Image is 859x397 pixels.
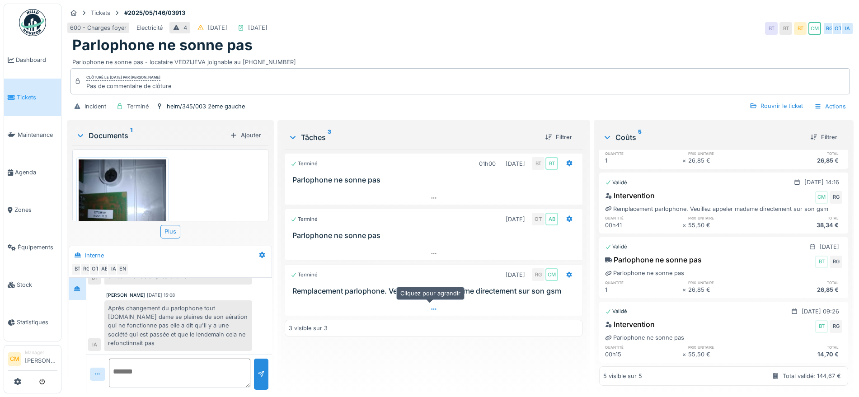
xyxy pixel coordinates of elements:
[86,75,160,81] div: Clôturé le [DATE] par [PERSON_NAME]
[605,269,684,277] div: Parlophone ne sonne pas
[183,23,187,32] div: 4
[25,349,57,356] div: Manager
[15,168,57,177] span: Agenda
[4,79,61,116] a: Tickets
[823,22,836,35] div: RG
[688,280,765,285] h6: prix unitaire
[17,280,57,289] span: Stock
[682,285,688,294] div: ×
[830,191,842,204] div: RG
[4,41,61,79] a: Dashboard
[682,221,688,229] div: ×
[688,221,765,229] div: 55,50 €
[98,263,111,276] div: AB
[226,129,265,141] div: Ajouter
[127,102,149,111] div: Terminé
[815,256,828,268] div: BT
[545,157,558,170] div: BT
[79,159,166,276] img: w04zyoik4jw2c2ylcre0v0ddnhg7
[541,131,576,143] div: Filtrer
[605,221,682,229] div: 00h41
[605,243,627,251] div: Validé
[815,191,828,204] div: CM
[765,215,842,221] h6: total
[479,159,496,168] div: 01h00
[603,132,803,143] div: Coûts
[810,100,850,113] div: Actions
[682,156,688,165] div: ×
[17,93,57,102] span: Tickets
[4,229,61,266] a: Équipements
[605,205,828,213] div: Remplacement parlophone. Veuillez appeler madame directement sur son gsm
[765,285,842,294] div: 26,85 €
[8,352,21,366] li: CM
[147,292,175,299] div: [DATE] 15:08
[160,225,180,238] div: Plus
[70,23,127,32] div: 600 - Charges foyer
[88,338,101,351] div: IA
[605,308,627,315] div: Validé
[532,268,545,281] div: RG
[16,56,57,64] span: Dashboard
[248,23,268,32] div: [DATE]
[605,285,682,294] div: 1
[804,178,839,187] div: [DATE] 14:16
[688,344,765,350] h6: prix unitaire
[638,132,642,143] sup: 5
[208,23,227,32] div: [DATE]
[291,215,318,223] div: Terminé
[688,215,765,221] h6: prix unitaire
[688,350,765,359] div: 55,50 €
[807,131,841,143] div: Filtrer
[532,213,545,225] div: OT
[84,102,106,111] div: Incident
[808,22,821,35] div: CM
[18,131,57,139] span: Maintenance
[765,344,842,350] h6: total
[76,130,226,141] div: Documents
[136,23,163,32] div: Electricité
[130,130,132,141] sup: 1
[106,292,145,299] div: [PERSON_NAME]
[605,319,655,330] div: Intervention
[794,22,807,35] div: BT
[288,132,538,143] div: Tâches
[765,22,778,35] div: BT
[4,154,61,191] a: Agenda
[765,350,842,359] div: 14,70 €
[605,280,682,285] h6: quantité
[688,156,765,165] div: 26,85 €
[605,190,655,201] div: Intervention
[802,307,839,316] div: [DATE] 09:26
[4,191,61,229] a: Zones
[506,271,525,279] div: [DATE]
[104,300,252,351] div: Après changement du parlophone tout [DOMAIN_NAME] dame se plaines de son aération qui ne fonction...
[830,320,842,333] div: RG
[291,160,318,168] div: Terminé
[292,176,579,184] h3: Parlophone ne sonne pas
[765,150,842,156] h6: total
[545,213,558,225] div: AB
[291,271,318,279] div: Terminé
[328,132,331,143] sup: 3
[841,22,854,35] div: IA
[783,372,841,380] div: Total validé: 144,67 €
[545,268,558,281] div: CM
[72,37,253,54] h1: Parlophone ne sonne pas
[765,221,842,229] div: 38,34 €
[605,215,682,221] h6: quantité
[605,254,702,265] div: Parlophone ne sonne pas
[746,100,807,112] div: Rouvrir le ticket
[292,287,579,295] h3: Remplacement parlophone. Veuillez appeler madame directement sur son gsm
[396,287,465,300] div: Cliquez pour agrandir
[779,22,792,35] div: BT
[4,266,61,304] a: Stock
[292,231,579,240] h3: Parlophone ne sonne pas
[820,243,839,251] div: [DATE]
[4,116,61,154] a: Maintenance
[121,9,189,17] strong: #2025/05/146/03913
[14,206,57,214] span: Zones
[167,102,245,111] div: helm/345/003 2ème gauche
[605,344,682,350] h6: quantité
[605,350,682,359] div: 00h15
